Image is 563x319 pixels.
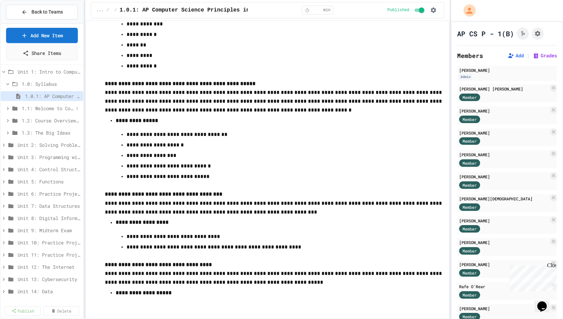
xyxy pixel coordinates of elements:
div: [PERSON_NAME] [459,174,549,180]
div: [PERSON_NAME] [459,108,549,114]
div: Rafe O'Rear [459,283,549,290]
button: Click to see fork details [517,27,529,40]
span: Unit 9: Midterm Exam [18,227,81,234]
a: Share Items [6,46,78,60]
div: [PERSON_NAME] [459,239,549,245]
span: 1.3: The Big Ideas [22,129,81,136]
div: [PERSON_NAME] [459,130,549,136]
span: Unit 10: Practice Project - Wordle [18,239,81,246]
span: 1.1: Welcome to Computer Science [22,105,74,112]
a: Delete [43,306,79,316]
span: Unit 5: Functions [18,178,81,185]
button: Assignment Settings [532,27,544,40]
span: Unit 8: Digital Information [18,215,81,222]
span: 1.0.1: AP Computer Science Principles in Python Course Syllabus [25,93,81,100]
span: Member [463,248,477,254]
span: Member [463,292,477,298]
div: [PERSON_NAME][DEMOGRAPHIC_DATA] [459,196,549,202]
span: Unit 7: Data Structures [18,202,81,210]
span: Unit 15: Software Development Process [18,300,81,307]
span: / [114,7,117,13]
span: Member [463,138,477,144]
span: Member [463,204,477,210]
div: My Account [456,3,477,18]
div: [PERSON_NAME] [459,305,549,312]
div: [PERSON_NAME] [PERSON_NAME] [459,86,549,92]
button: Back to Teams [6,5,78,19]
span: Member [463,160,477,166]
div: Admin [459,74,472,80]
span: Unit 6: Practice Project - Tell a Story [18,190,81,197]
a: Add New Item [6,28,78,43]
span: 1.2: Course Overview and the AP Exam [22,117,81,124]
span: Published [387,7,409,13]
span: Unit 14: Data [18,288,81,295]
span: / [107,7,109,13]
h2: Members [457,51,483,60]
span: | [526,52,530,60]
span: ... [96,7,104,13]
a: Publish [5,306,41,316]
span: 1.0.1: AP Computer Science Principles in Python Course Syllabus [119,6,324,14]
span: Unit 1: Intro to Computer Science [18,68,81,75]
span: Member [463,94,477,100]
span: Unit 3: Programming with Python [18,154,81,161]
button: Add [508,52,524,59]
span: min [323,7,331,13]
iframe: chat widget [535,292,556,312]
span: Back to Teams [31,8,63,16]
span: Unit 4: Control Structures [18,166,81,173]
span: Member [463,116,477,122]
div: [PERSON_NAME] [459,218,549,224]
div: Chat with us now!Close [3,3,47,43]
div: [PERSON_NAME] [459,152,549,158]
div: [PERSON_NAME] [459,261,549,267]
span: Member [463,270,477,276]
span: Unit 13: Cybersecurity [18,276,81,283]
span: Unit 2: Solving Problems in Computer Science [18,141,81,148]
span: Unit 11: Practice Project - Loaded Dice [18,251,81,258]
span: 1.0: Syllabus [22,80,81,87]
span: Unit 12: The Internet [18,263,81,271]
span: Member [463,182,477,188]
button: Grades [533,52,557,59]
iframe: chat widget [507,262,556,291]
button: More options [74,105,81,112]
div: Content is published and visible to students [387,6,426,14]
span: Member [463,226,477,232]
h1: AP CS P - 1(B) [457,29,514,38]
div: [PERSON_NAME] [459,67,555,73]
